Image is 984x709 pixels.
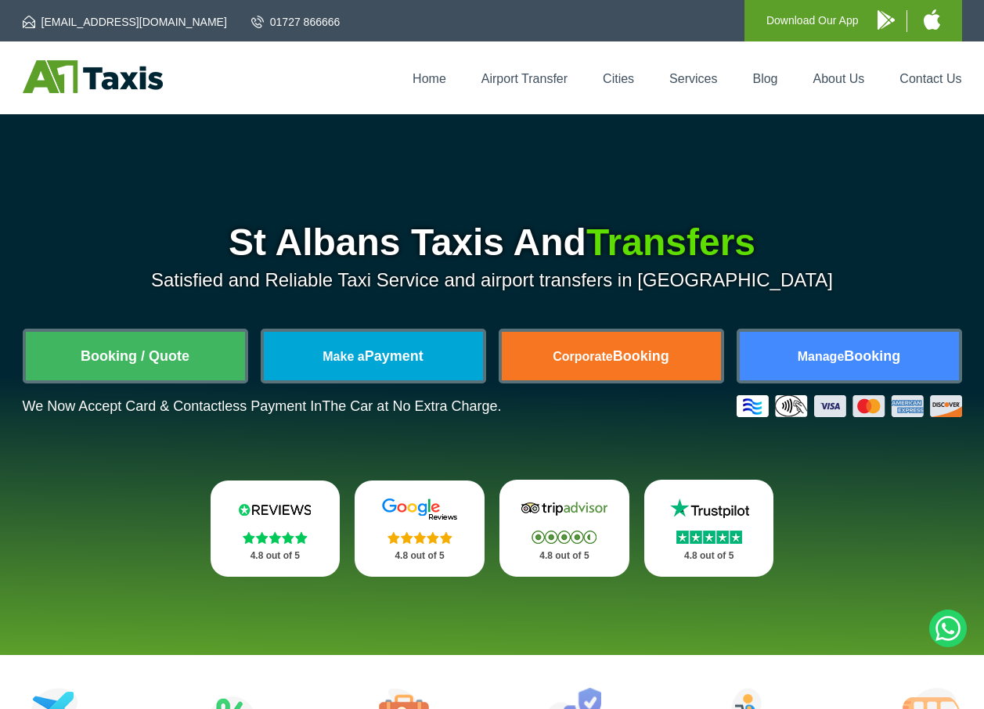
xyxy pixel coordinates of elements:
img: Tripadvisor [517,497,611,520]
img: Google [373,498,467,521]
a: About Us [813,72,865,85]
span: Transfers [586,221,755,263]
span: Make a [323,350,364,363]
p: Satisfied and Reliable Taxi Service and airport transfers in [GEOGRAPHIC_DATA] [23,269,962,291]
a: Booking / Quote [26,332,245,380]
img: Reviews.io [228,498,322,521]
img: Credit And Debit Cards [737,395,962,417]
img: Trustpilot [662,497,756,520]
a: Airport Transfer [481,72,568,85]
a: Tripadvisor Stars 4.8 out of 5 [499,480,629,577]
img: A1 Taxis iPhone App [924,9,940,30]
a: ManageBooking [740,332,959,380]
p: 4.8 out of 5 [517,546,612,566]
p: 4.8 out of 5 [372,546,467,566]
img: Stars [532,531,597,544]
a: Google Stars 4.8 out of 5 [355,480,485,577]
span: Corporate [553,350,612,363]
img: Stars [676,531,742,544]
h1: St Albans Taxis And [23,224,962,261]
p: Download Our App [766,11,859,31]
a: Trustpilot Stars 4.8 out of 5 [644,480,774,577]
p: 4.8 out of 5 [661,546,757,566]
a: Services [669,72,717,85]
a: Make aPayment [264,332,483,380]
a: 01727 866666 [251,14,341,30]
a: CorporateBooking [502,332,721,380]
p: 4.8 out of 5 [228,546,323,566]
a: Cities [603,72,634,85]
img: A1 Taxis Android App [878,10,895,30]
p: We Now Accept Card & Contactless Payment In [23,398,502,415]
a: Contact Us [899,72,961,85]
a: Home [413,72,446,85]
img: A1 Taxis St Albans LTD [23,60,163,93]
a: Blog [752,72,777,85]
span: Manage [798,350,845,363]
img: Stars [387,531,452,544]
span: The Car at No Extra Charge. [322,398,501,414]
img: Stars [243,531,308,544]
a: [EMAIL_ADDRESS][DOMAIN_NAME] [23,14,227,30]
a: Reviews.io Stars 4.8 out of 5 [211,480,341,577]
